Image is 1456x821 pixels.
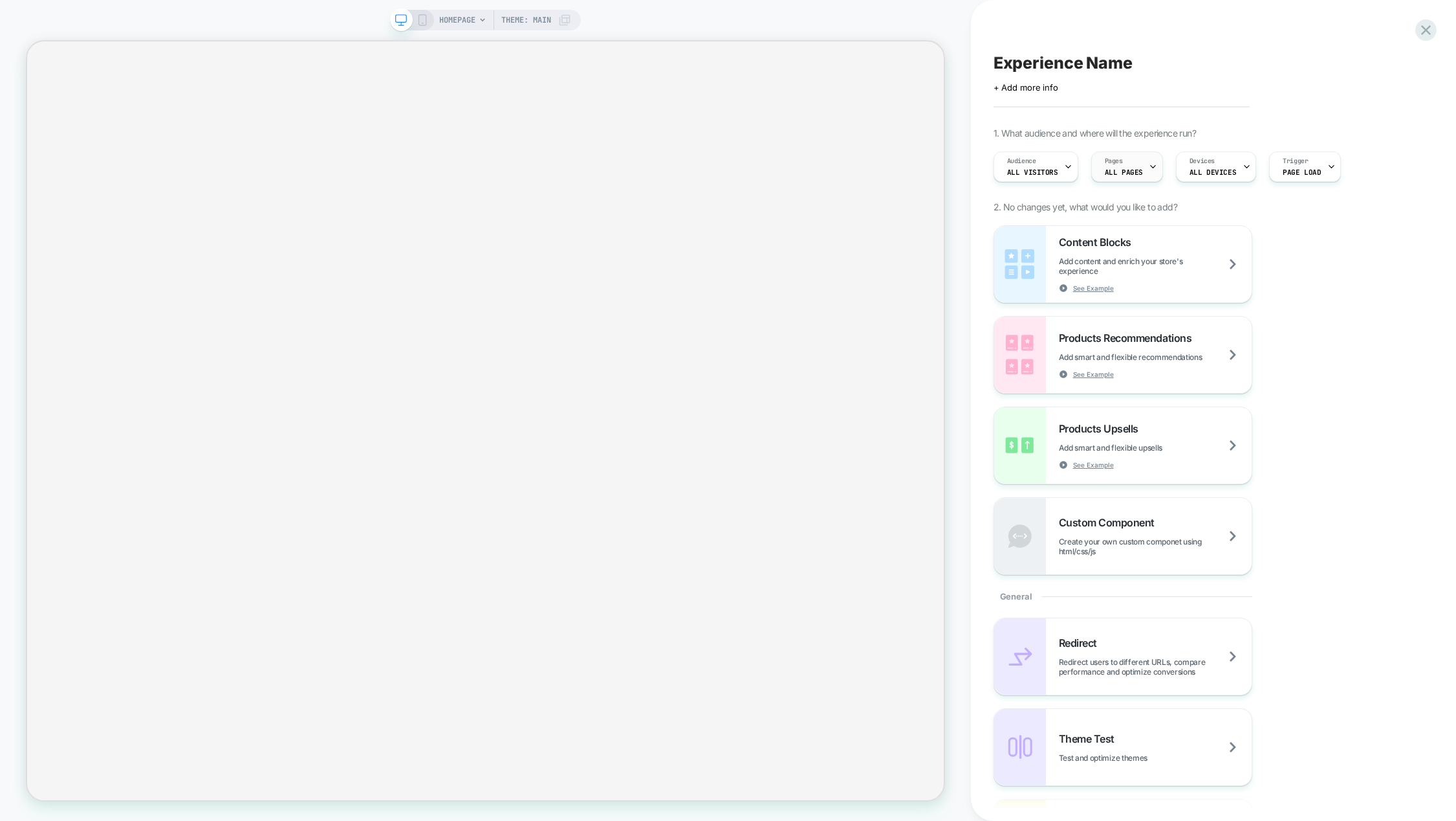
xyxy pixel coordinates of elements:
span: Products Recommendations [1059,332,1198,344]
span: Devices [1190,157,1215,166]
span: Create your own custom componet using html/css/js [1059,537,1252,556]
span: Test and optimize themes [1059,753,1180,763]
span: Trigger [1283,157,1308,166]
span: Audience [1007,157,1036,166]
span: + Add more info [994,82,1058,93]
span: Pages [1105,157,1123,166]
span: Products Upsells [1059,422,1145,435]
span: HOMEPAGE [439,10,475,30]
span: Add content and enrich your store's experience [1059,256,1252,276]
span: Custom Component [1059,516,1161,529]
span: Redirect [1059,636,1103,649]
span: 1. What audience and where will the experience run? [994,128,1196,139]
span: See Example [1073,460,1114,469]
span: Page Load [1283,168,1321,177]
span: See Example [1073,370,1114,379]
span: ALL DEVICES [1190,168,1236,177]
span: Experience Name [994,53,1133,73]
span: Theme Test [1059,732,1121,745]
span: Content Blocks [1059,236,1138,249]
span: See Example [1073,284,1114,293]
span: ALL PAGES [1105,168,1143,177]
span: All Visitors [1007,168,1058,177]
span: 2. No changes yet, what would you like to add? [994,201,1177,212]
span: Theme: MAIN [501,10,551,30]
span: Add smart and flexible upsells [1059,443,1195,453]
span: Redirect users to different URLs, compare performance and optimize conversions [1059,657,1252,677]
span: Add smart and flexible recommendations [1059,352,1235,362]
div: General [994,575,1252,618]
